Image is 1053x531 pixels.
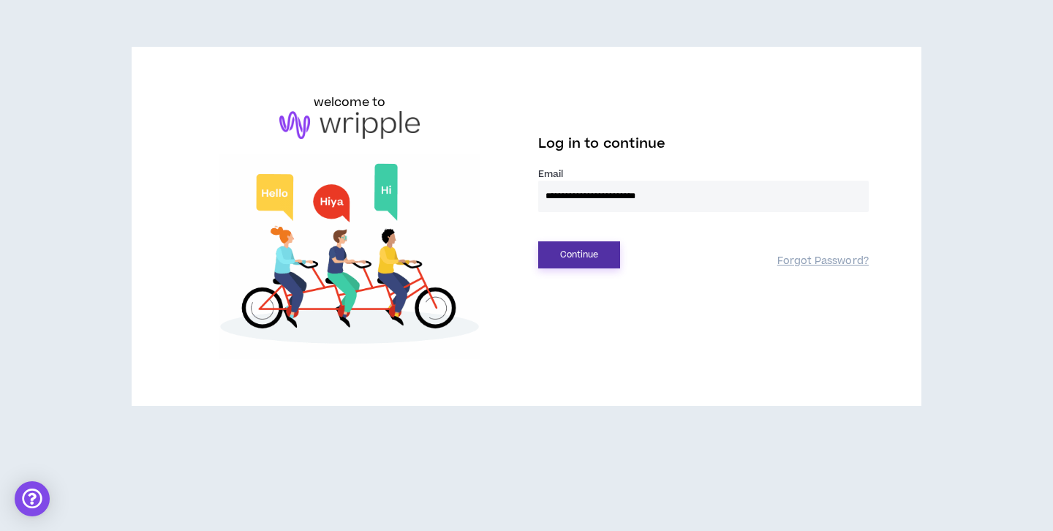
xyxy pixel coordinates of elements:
[15,481,50,516] div: Open Intercom Messenger
[279,111,420,139] img: logo-brand.png
[777,255,869,268] a: Forgot Password?
[538,241,620,268] button: Continue
[314,94,386,111] h6: welcome to
[538,135,665,153] span: Log in to continue
[184,154,515,360] img: Welcome to Wripple
[538,167,869,181] label: Email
